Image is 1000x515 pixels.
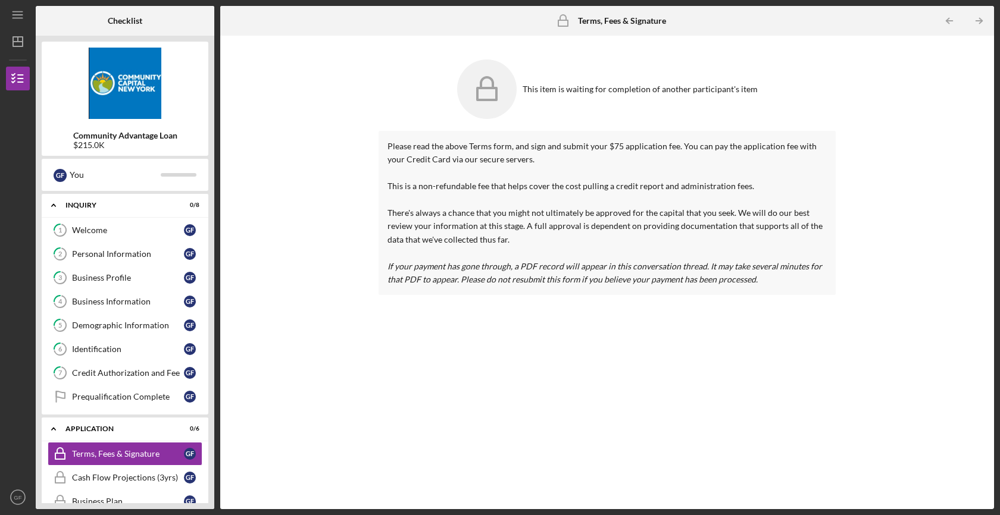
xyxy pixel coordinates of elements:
[73,140,177,150] div: $215.0K
[58,322,62,329] tspan: 5
[184,272,196,284] div: G F
[184,448,196,460] div: G F
[58,346,62,353] tspan: 6
[65,425,170,432] div: Application
[72,344,184,354] div: Identification
[58,250,62,258] tspan: 2
[184,472,196,483] div: G F
[108,16,142,26] b: Checklist
[73,131,177,140] b: Community Advantage Loan
[14,494,21,501] text: GF
[48,489,202,513] a: Business PlanGF
[178,202,199,209] div: 0 / 8
[184,296,196,307] div: G F
[72,497,184,506] div: Business Plan
[6,485,30,509] button: GF
[48,385,202,409] a: Prequalification CompleteGF
[48,242,202,266] a: 2Personal InformationGF
[42,48,208,119] img: Product logo
[184,367,196,379] div: G F
[48,466,202,489] a: Cash Flow Projections (3yrs)GF
[58,274,62,282] tspan: 3
[72,368,184,378] div: Credit Authorization and Fee
[58,369,62,377] tspan: 7
[48,361,202,385] a: 7Credit Authorization and FeeGF
[184,319,196,331] div: G F
[578,16,666,26] b: Terms, Fees & Signature
[523,84,758,94] div: This item is waiting for completion of another participant's item
[54,169,67,182] div: G F
[58,227,62,234] tspan: 1
[184,343,196,355] div: G F
[48,218,202,242] a: 1WelcomeGF
[387,140,827,286] p: Please read the above Terms form, and sign and submit your $75 application fee. You can pay the a...
[72,392,184,401] div: Prequalification Complete
[48,290,202,313] a: 4Business InformationGF
[184,248,196,260] div: G F
[48,313,202,337] a: 5Demographic InformationGF
[58,298,62,306] tspan: 4
[72,297,184,306] div: Business Information
[184,224,196,236] div: G F
[72,249,184,259] div: Personal Information
[72,225,184,235] div: Welcome
[72,449,184,459] div: Terms, Fees & Signature
[48,442,202,466] a: Terms, Fees & SignatureGF
[48,266,202,290] a: 3Business ProfileGF
[184,495,196,507] div: G F
[72,273,184,282] div: Business Profile
[72,321,184,330] div: Demographic Information
[48,337,202,361] a: 6IdentificationGF
[70,165,161,185] div: You
[184,391,196,403] div: G F
[178,425,199,432] div: 0 / 6
[72,473,184,482] div: Cash Flow Projections (3yrs)
[387,261,822,284] em: If your payment has gone through, a PDF record will appear in this conversation thread. It may ta...
[65,202,170,209] div: Inquiry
